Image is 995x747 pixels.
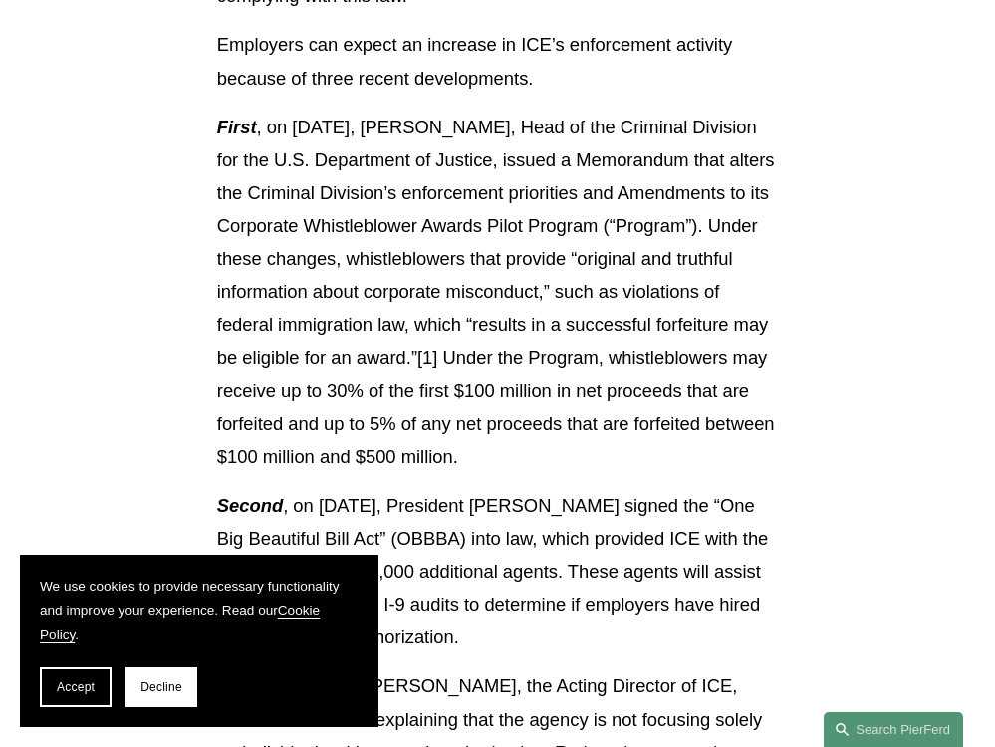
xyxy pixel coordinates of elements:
[217,117,257,137] em: First
[40,603,320,641] a: Cookie Policy
[40,575,359,647] p: We use cookies to provide necessary functionality and improve your experience. Read our .
[140,680,182,694] span: Decline
[217,111,778,473] p: , on [DATE], [PERSON_NAME], Head of the Criminal Division for the U.S. Department of Justice, iss...
[125,667,197,707] button: Decline
[217,28,778,94] p: Employers can expect an increase in ICE’s enforcement activity because of three recent developments.
[57,680,95,694] span: Accept
[217,495,283,516] em: Second
[40,667,112,707] button: Accept
[20,555,378,727] section: Cookie banner
[217,489,778,654] p: , on [DATE], President [PERSON_NAME] signed the “One Big Beautiful Bill Act” (OBBBA) into law, wh...
[824,712,963,747] a: Search this site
